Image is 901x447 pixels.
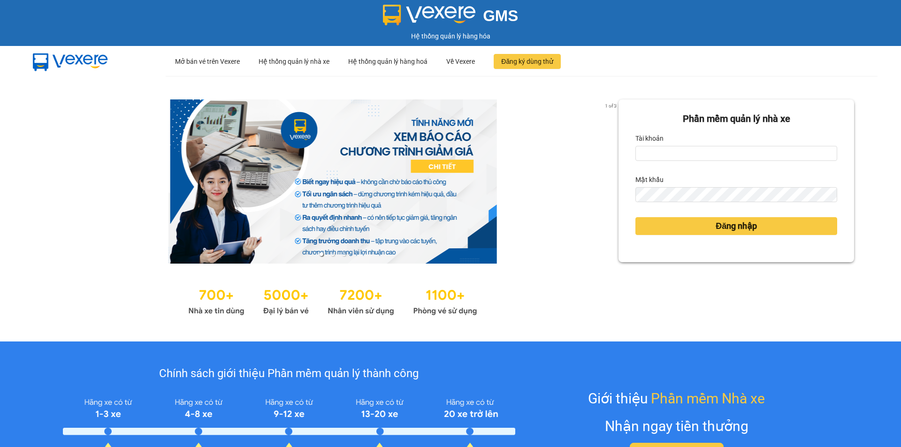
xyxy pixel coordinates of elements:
div: Nhận ngay tiền thưởng [605,415,748,437]
span: Phần mềm Nhà xe [651,387,765,409]
p: 1 of 3 [602,99,618,112]
div: Mở bán vé trên Vexere [175,46,240,76]
div: Hệ thống quản lý hàng hoá [348,46,428,76]
button: previous slide / item [47,99,60,264]
li: slide item 2 [331,252,335,256]
div: Về Vexere [446,46,475,76]
div: Chính sách giới thiệu Phần mềm quản lý thành công [63,365,515,383]
input: Mật khẩu [635,187,837,202]
label: Tài khoản [635,131,664,146]
span: Đăng ký dùng thử [501,56,553,67]
img: Statistics.png [188,282,477,318]
button: Đăng nhập [635,217,837,235]
div: Hệ thống quản lý nhà xe [259,46,329,76]
li: slide item 3 [342,252,346,256]
img: mbUUG5Q.png [23,46,117,77]
label: Mật khẩu [635,172,664,187]
span: GMS [483,7,518,24]
div: Hệ thống quản lý hàng hóa [2,31,899,41]
span: Đăng nhập [716,220,757,233]
img: logo 2 [383,5,476,25]
a: GMS [383,14,519,22]
li: slide item 1 [320,252,323,256]
div: Giới thiệu [588,387,765,409]
input: Tài khoản [635,146,837,161]
button: next slide / item [605,99,618,264]
button: Đăng ký dùng thử [494,54,561,69]
div: Phần mềm quản lý nhà xe [635,112,837,126]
